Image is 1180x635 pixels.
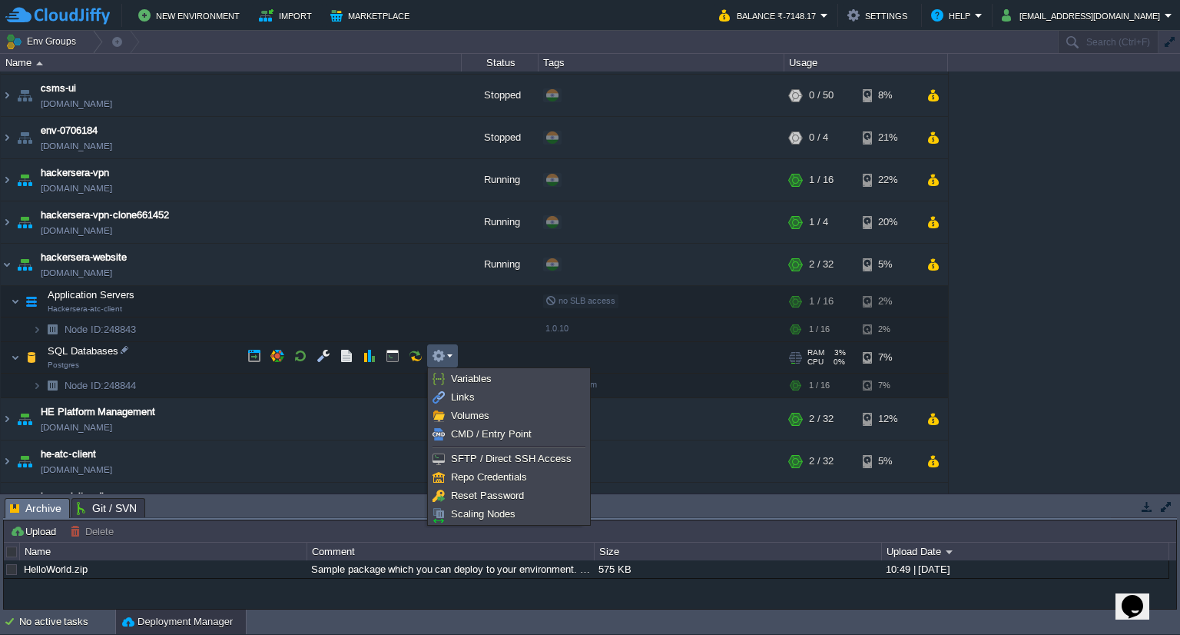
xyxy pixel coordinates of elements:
[809,317,830,341] div: 1 / 16
[14,75,35,116] img: AMDAwAAAACH5BAEAAAAALAAAAAABAAEAAAICRAEAOw==
[462,75,539,116] div: Stopped
[807,357,824,367] span: CPU
[430,426,588,443] a: CMD / Entry Point
[809,159,834,201] div: 1 / 16
[46,345,121,357] a: SQL DatabasesPostgres
[809,117,828,158] div: 0 / 4
[41,165,109,181] a: hackersera-vpn
[830,348,846,357] span: 3%
[14,159,35,201] img: AMDAwAAAACH5BAEAAAAALAAAAAABAAEAAAICRAEAOw==
[863,441,913,482] div: 5%
[1,159,13,201] img: AMDAwAAAACH5BAEAAAAALAAAAAABAAEAAAICRAEAOw==
[847,6,912,25] button: Settings
[830,357,845,367] span: 0%
[807,348,824,357] span: RAM
[10,524,61,538] button: Upload
[63,379,138,392] span: 248844
[451,391,475,403] span: Links
[451,373,492,384] span: Variables
[451,471,527,483] span: Repo Credentials
[883,543,1168,560] div: Upload Date
[809,286,834,317] div: 1 / 16
[14,244,35,285] img: AMDAwAAAACH5BAEAAAAALAAAAAABAAEAAAICRAEAOw==
[77,499,137,517] span: Git / SVN
[809,75,834,116] div: 0 / 50
[430,487,588,504] a: Reset Password
[41,374,63,397] img: AMDAwAAAACH5BAEAAAAALAAAAAABAAEAAAICRAEAOw==
[41,123,98,138] a: env-0706184
[5,31,81,52] button: Env Groups
[430,506,588,523] a: Scaling Nodes
[2,54,461,71] div: Name
[595,560,880,578] div: 575 KB
[41,81,76,96] a: csms-ui
[41,489,107,504] a: he-exploiter-db
[14,117,35,158] img: AMDAwAAAACH5BAEAAAAALAAAAAABAAEAAAICRAEAOw==
[21,342,42,373] img: AMDAwAAAACH5BAEAAAAALAAAAAABAAEAAAICRAEAOw==
[1,244,13,285] img: AMDAwAAAACH5BAEAAAAALAAAAAABAAEAAAICRAEAOw==
[1,398,13,440] img: AMDAwAAAACH5BAEAAAAALAAAAAABAAEAAAICRAEAOw==
[330,6,414,25] button: Marketplace
[41,404,155,420] a: HE Platform Management
[451,428,532,440] span: CMD / Entry Point
[809,441,834,482] div: 2 / 32
[1,441,13,482] img: AMDAwAAAACH5BAEAAAAALAAAAAABAAEAAAICRAEAOw==
[785,54,947,71] div: Usage
[36,62,43,65] img: AMDAwAAAACH5BAEAAAAALAAAAAABAAEAAAICRAEAOw==
[48,304,122,314] span: Hackersera-atc-client
[63,379,138,392] a: Node ID:248844
[41,462,112,477] a: [DOMAIN_NAME]
[1,201,13,243] img: AMDAwAAAACH5BAEAAAAALAAAAAABAAEAAAICRAEAOw==
[21,543,307,560] div: Name
[138,6,244,25] button: New Environment
[863,117,913,158] div: 21%
[430,450,588,467] a: SFTP / Direct SSH Access
[1,483,13,524] img: AMDAwAAAACH5BAEAAAAALAAAAAABAAEAAAICRAEAOw==
[430,469,588,486] a: Repo Credentials
[65,324,104,335] span: Node ID:
[41,250,127,265] a: hackersera-website
[863,317,913,341] div: 2%
[1115,573,1165,620] iframe: chat widget
[14,398,35,440] img: AMDAwAAAACH5BAEAAAAALAAAAAABAAEAAAICRAEAOw==
[863,201,913,243] div: 20%
[719,6,820,25] button: Balance ₹-7148.17
[1,75,13,116] img: AMDAwAAAACH5BAEAAAAALAAAAAABAAEAAAICRAEAOw==
[5,6,110,25] img: CloudJiffy
[65,380,104,391] span: Node ID:
[863,244,913,285] div: 5%
[122,614,233,630] button: Deployment Manager
[863,342,913,373] div: 7%
[430,371,588,387] a: Variables
[451,490,524,501] span: Reset Password
[70,524,118,538] button: Delete
[539,54,784,71] div: Tags
[451,508,515,520] span: Scaling Nodes
[863,286,913,317] div: 2%
[809,483,834,524] div: 1 / 32
[10,499,61,518] span: Archive
[41,447,96,462] a: he-atc-client
[41,208,169,223] a: hackersera-vpn-clone661452
[32,317,41,341] img: AMDAwAAAACH5BAEAAAAALAAAAAABAAEAAAICRAEAOw==
[63,323,138,336] a: Node ID:248843
[32,374,41,397] img: AMDAwAAAACH5BAEAAAAALAAAAAABAAEAAAICRAEAOw==
[809,374,830,397] div: 1 / 16
[462,117,539,158] div: Stopped
[545,296,615,305] span: no SLB access
[24,564,88,575] a: HelloWorld.zip
[46,288,137,301] span: Application Servers
[41,223,112,238] span: [DOMAIN_NAME]
[595,543,881,560] div: Size
[863,374,913,397] div: 7%
[41,138,112,154] span: [DOMAIN_NAME]
[863,483,913,524] div: 13%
